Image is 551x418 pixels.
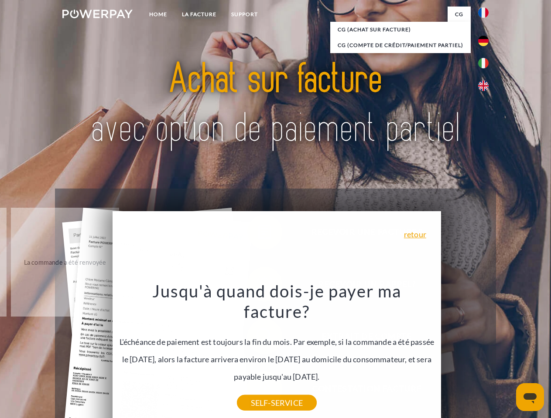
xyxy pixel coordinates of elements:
[478,7,489,18] img: fr
[224,7,265,22] a: Support
[516,383,544,411] iframe: Bouton de lancement de la fenêtre de messagerie
[404,230,426,238] a: retour
[16,256,114,268] div: La commande a été renvoyée
[330,22,471,37] a: CG (achat sur facture)
[237,395,317,411] a: SELF-SERVICE
[478,58,489,68] img: it
[478,81,489,91] img: en
[175,7,224,22] a: LA FACTURE
[448,7,471,22] a: CG
[117,280,436,403] div: L'échéance de paiement est toujours la fin du mois. Par exemple, si la commande a été passée le [...
[330,37,471,53] a: CG (Compte de crédit/paiement partiel)
[83,42,468,167] img: title-powerpay_fr.svg
[62,10,133,18] img: logo-powerpay-white.svg
[117,280,436,322] h3: Jusqu'à quand dois-je payer ma facture?
[142,7,175,22] a: Home
[478,36,489,46] img: de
